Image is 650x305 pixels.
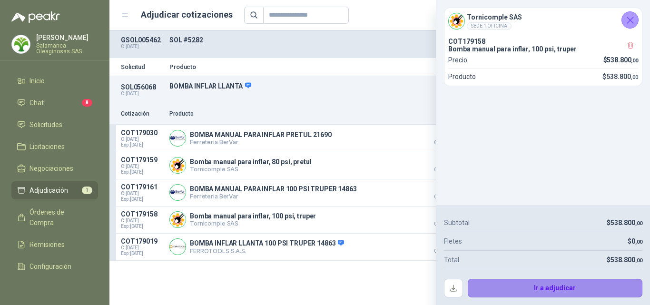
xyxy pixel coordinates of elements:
[121,183,164,191] p: COT179161
[141,8,233,21] h1: Adjudicar cotizaciones
[121,191,164,197] span: C: [DATE]
[121,129,164,137] p: COT179030
[635,239,642,245] span: ,00
[190,239,344,248] p: BOMBA INFLAR LLANTA 100 PSI TRUPER 14863
[121,218,164,224] span: C: [DATE]
[11,236,98,254] a: Remisiones
[121,44,164,49] p: C: [DATE]
[30,239,65,250] span: Remisiones
[170,239,186,255] img: Company Logo
[190,138,332,146] p: Ferreteria BerVar
[420,109,467,118] p: Precio
[121,137,164,142] span: C: [DATE]
[170,157,186,173] img: Company Logo
[121,237,164,245] p: COT179019
[602,71,638,82] p: $
[631,58,638,64] span: ,00
[30,207,89,228] span: Órdenes de Compra
[121,36,164,44] p: GSOL005462
[190,212,316,220] p: Bomba manual para inflar, 100 psi, truper
[607,217,642,228] p: $
[420,167,467,172] span: Crédito 30 días
[11,159,98,177] a: Negociaciones
[635,220,642,226] span: ,00
[82,187,92,194] span: 1
[607,56,638,64] span: 538.800
[190,158,311,166] p: Bomba manual para inflar, 80 psi, pretul
[121,224,164,229] span: Exp: [DATE]
[190,185,357,193] p: BOMBA MANUAL PARA INFLAR 100 PSI TRUPER 14863
[121,197,164,202] span: Exp: [DATE]
[121,109,164,118] p: Cotización
[11,11,60,23] img: Logo peakr
[468,279,643,298] button: Ir a adjudicar
[121,245,164,251] span: C: [DATE]
[628,236,642,246] p: $
[12,35,30,53] img: Company Logo
[121,64,164,70] p: Solicitud
[607,255,642,265] p: $
[30,163,73,174] span: Negociaciones
[11,203,98,232] a: Órdenes de Compra
[420,237,467,254] p: $ 544.782
[36,34,98,41] p: [PERSON_NAME]
[190,166,311,173] p: Tornicomple SAS
[169,64,502,70] p: Producto
[635,257,642,264] span: ,00
[420,249,467,254] span: Crédito 30 días
[420,156,467,172] p: $ 430.800
[11,257,98,275] a: Configuración
[420,183,467,199] p: $ 442.800
[11,138,98,156] a: Licitaciones
[420,195,467,199] span: Crédito 30 días
[11,181,98,199] a: Adjudicación1
[603,55,639,65] p: $
[190,193,357,200] p: Ferreteria BerVar
[420,140,467,145] span: Crédito 30 días
[30,185,68,196] span: Adjudicación
[448,38,638,45] p: COT179158
[121,142,164,148] span: Exp: [DATE]
[170,212,186,227] img: Company Logo
[30,119,62,130] span: Solicitudes
[36,43,98,54] p: Salamanca Oleaginosas SAS
[170,130,186,146] img: Company Logo
[11,279,98,297] a: Manuales y ayuda
[30,141,65,152] span: Licitaciones
[121,251,164,256] span: Exp: [DATE]
[169,82,502,90] p: BOMBA INFLAR LLANTA
[190,247,344,255] p: FERROTOOLS S.A.S.
[121,210,164,218] p: COT179158
[30,98,44,108] span: Chat
[121,91,164,97] p: C: [DATE]
[444,236,462,246] p: Fletes
[170,185,186,200] img: Company Logo
[169,36,502,44] p: SOL #5282
[444,217,470,228] p: Subtotal
[121,156,164,164] p: COT179159
[169,109,414,118] p: Producto
[82,99,92,107] span: 8
[190,220,316,227] p: Tornicomple SAS
[631,237,642,245] span: 0
[11,72,98,90] a: Inicio
[606,73,638,80] span: 538.800
[11,94,98,112] a: Chat8
[611,219,642,226] span: 538.800
[448,71,476,82] p: Producto
[121,83,164,91] p: SOL056068
[30,76,45,86] span: Inicio
[420,222,467,226] span: Crédito 30 días
[121,164,164,169] span: C: [DATE]
[121,169,164,175] span: Exp: [DATE]
[420,129,467,145] p: $ 334.800
[11,116,98,134] a: Solicitudes
[448,55,467,65] p: Precio
[444,255,459,265] p: Total
[448,45,638,53] p: Bomba manual para inflar, 100 psi, truper
[420,210,467,226] p: $ 538.800
[30,261,71,272] span: Configuración
[611,256,642,264] span: 538.800
[631,74,638,80] span: ,00
[190,131,332,138] p: BOMBA MANUAL PARA INFLAR PRETUL 21690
